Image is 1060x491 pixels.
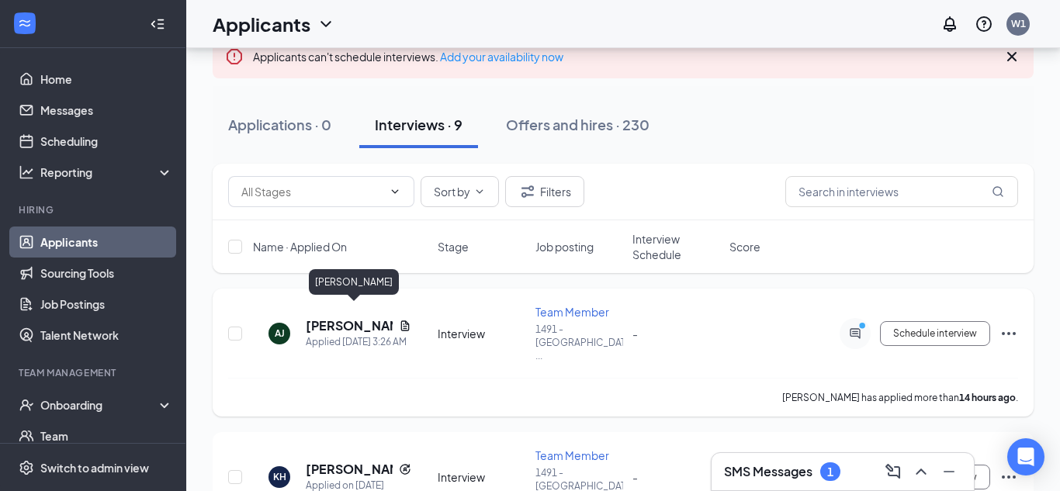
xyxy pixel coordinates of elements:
[438,239,469,254] span: Stage
[881,459,906,484] button: ComposeMessage
[40,460,149,475] div: Switch to admin view
[375,115,462,134] div: Interviews · 9
[253,239,347,254] span: Name · Applied On
[999,324,1018,343] svg: Ellipses
[440,50,563,64] a: Add your availability now
[724,463,812,480] h3: SMS Messages
[40,258,173,289] a: Sourcing Tools
[729,239,760,254] span: Score
[535,239,594,254] span: Job posting
[959,392,1016,403] b: 14 hours ago
[846,327,864,340] svg: ActiveChat
[975,15,993,33] svg: QuestionInfo
[389,185,401,198] svg: ChevronDown
[518,182,537,201] svg: Filter
[19,366,170,379] div: Team Management
[306,334,411,350] div: Applied [DATE] 3:26 AM
[855,321,874,334] svg: PrimaryDot
[893,328,977,339] span: Schedule interview
[40,126,173,157] a: Scheduling
[535,323,623,362] p: 1491 - [GEOGRAPHIC_DATA], ...
[1011,17,1026,30] div: W1
[225,47,244,66] svg: Error
[827,465,833,479] div: 1
[228,115,331,134] div: Applications · 0
[317,15,335,33] svg: ChevronDown
[434,186,470,197] span: Sort by
[940,15,959,33] svg: Notifications
[40,164,174,180] div: Reporting
[884,462,902,481] svg: ComposeMessage
[40,289,173,320] a: Job Postings
[992,185,1004,198] svg: MagnifyingGlass
[19,203,170,216] div: Hiring
[421,176,499,207] button: Sort byChevronDown
[535,448,609,462] span: Team Member
[632,470,638,484] span: -
[535,305,609,319] span: Team Member
[999,468,1018,486] svg: Ellipses
[19,164,34,180] svg: Analysis
[19,397,34,413] svg: UserCheck
[306,317,393,334] h5: [PERSON_NAME]
[438,326,525,341] div: Interview
[241,183,383,200] input: All Stages
[940,462,958,481] svg: Minimize
[275,327,285,340] div: AJ
[40,397,160,413] div: Onboarding
[40,420,173,451] a: Team
[909,459,934,484] button: ChevronUp
[40,226,173,258] a: Applicants
[937,459,961,484] button: Minimize
[273,470,286,483] div: KH
[306,461,393,478] h5: [PERSON_NAME]
[1003,47,1021,66] svg: Cross
[17,16,33,31] svg: WorkstreamLogo
[150,16,165,32] svg: Collapse
[632,327,638,341] span: -
[632,231,720,262] span: Interview Schedule
[880,321,990,346] button: Schedule interview
[782,391,1018,404] p: [PERSON_NAME] has applied more than .
[1007,438,1044,475] div: Open Intercom Messenger
[438,469,525,485] div: Interview
[253,50,563,64] span: Applicants can't schedule interviews.
[912,462,930,481] svg: ChevronUp
[40,64,173,95] a: Home
[505,176,584,207] button: Filter Filters
[399,463,411,475] svg: Reapply
[399,320,411,332] svg: Document
[473,185,486,198] svg: ChevronDown
[40,320,173,351] a: Talent Network
[40,95,173,126] a: Messages
[785,176,1018,207] input: Search in interviews
[309,269,399,295] div: [PERSON_NAME]
[19,460,34,475] svg: Settings
[213,11,310,37] h1: Applicants
[506,115,650,134] div: Offers and hires · 230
